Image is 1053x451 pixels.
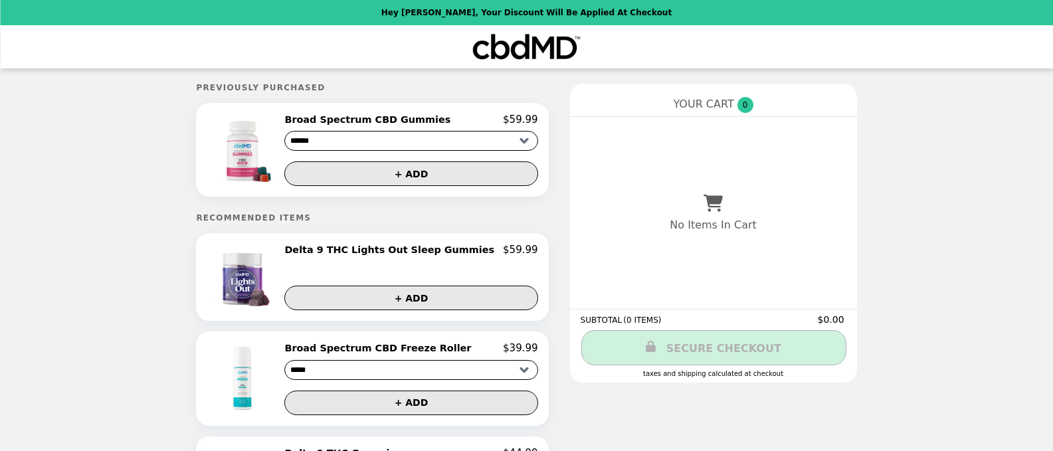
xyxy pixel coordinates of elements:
span: $0.00 [817,314,846,325]
p: $59.99 [503,244,538,256]
select: Select a product variant [284,360,537,380]
p: Hey [PERSON_NAME], your discount will be applied at checkout [381,8,672,17]
h2: Delta 9 THC Lights Out Sleep Gummies [284,244,500,256]
h5: Recommended Items [196,213,548,223]
select: Select a product variant [284,131,537,151]
h2: Broad Spectrum CBD Freeze Roller [284,342,476,354]
img: Brand Logo [472,33,581,60]
img: Delta 9 THC Lights Out Sleep Gummies [209,244,279,310]
img: Broad Spectrum CBD Freeze Roller [206,342,282,414]
img: Broad Spectrum CBD Gummies [206,114,282,186]
div: Taxes and Shipping calculated at checkout [581,370,846,377]
p: No Items In Cart [670,219,756,231]
span: YOUR CART [673,98,733,110]
span: ( 0 ITEMS ) [623,316,661,325]
button: + ADD [284,161,537,186]
button: + ADD [284,391,537,415]
p: $59.99 [503,114,538,126]
h2: Broad Spectrum CBD Gummies [284,114,456,126]
span: 0 [737,97,753,113]
h5: Previously Purchased [196,83,548,92]
button: + ADD [284,286,537,310]
p: $39.99 [503,342,538,354]
span: SUBTOTAL [581,316,624,325]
